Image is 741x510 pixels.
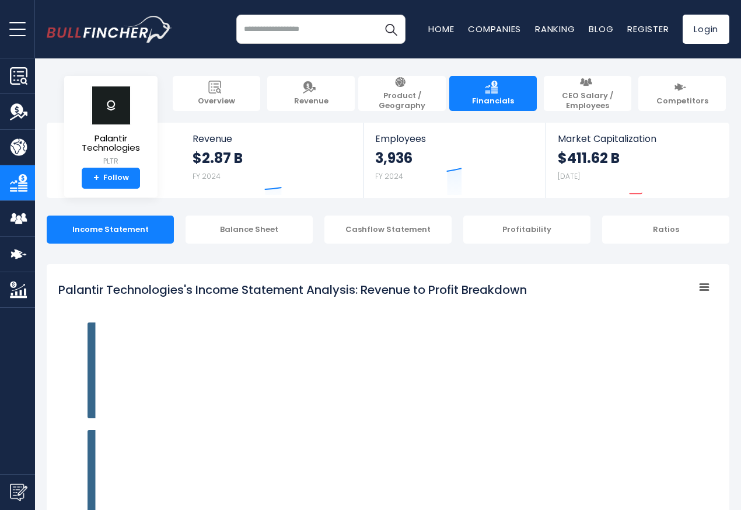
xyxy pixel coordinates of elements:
[602,216,729,244] div: Ratios
[198,96,235,106] span: Overview
[181,123,363,198] a: Revenue $2.87 B FY 2024
[558,171,580,181] small: [DATE]
[82,168,140,189] a: +Follow
[364,91,440,111] span: Product / Geography
[47,16,172,43] a: Go to homepage
[173,76,260,111] a: Overview
[58,282,527,298] tspan: Palantir Technologies's Income Statement Analysis: Revenue to Profit Breakdown
[73,85,149,168] a: Palantir Technologies PLTR
[558,133,716,144] span: Market Capitalization
[267,76,355,111] a: Revenue
[638,76,726,111] a: Competitors
[656,96,708,106] span: Competitors
[93,173,99,183] strong: +
[546,123,728,198] a: Market Capitalization $411.62 B [DATE]
[193,133,352,144] span: Revenue
[449,76,537,111] a: Financials
[683,15,729,44] a: Login
[193,171,221,181] small: FY 2024
[47,216,174,244] div: Income Statement
[186,216,313,244] div: Balance Sheet
[375,149,413,167] strong: 3,936
[544,76,631,111] a: CEO Salary / Employees
[324,216,452,244] div: Cashflow Statement
[47,16,172,43] img: bullfincher logo
[558,149,620,167] strong: $411.62 B
[375,133,533,144] span: Employees
[535,23,575,35] a: Ranking
[428,23,454,35] a: Home
[472,96,514,106] span: Financials
[550,91,625,111] span: CEO Salary / Employees
[358,76,446,111] a: Product / Geography
[463,216,590,244] div: Profitability
[376,15,406,44] button: Search
[589,23,613,35] a: Blog
[375,171,403,181] small: FY 2024
[74,134,148,153] span: Palantir Technologies
[294,96,328,106] span: Revenue
[193,149,243,167] strong: $2.87 B
[74,156,148,166] small: PLTR
[468,23,521,35] a: Companies
[627,23,669,35] a: Register
[363,123,545,198] a: Employees 3,936 FY 2024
